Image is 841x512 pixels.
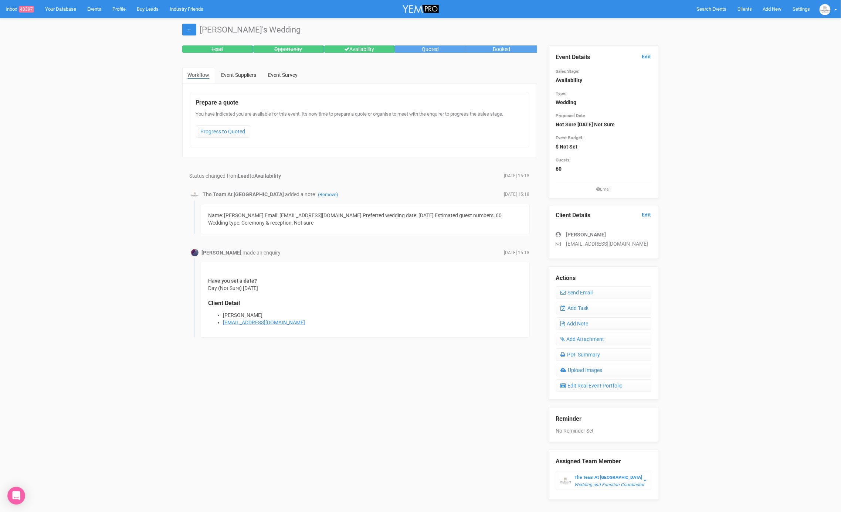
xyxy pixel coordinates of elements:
[556,415,651,423] legend: Reminder
[191,249,199,256] img: Profile Image
[7,487,25,505] div: Open Intercom Messenger
[190,173,281,179] span: Status changed from to
[556,122,615,127] strong: Not Sure [DATE] Not Sure
[820,4,831,15] img: BGLogo.jpg
[504,250,530,256] span: [DATE] 15:18
[556,166,562,172] strong: 60
[201,204,530,234] div: Name: [PERSON_NAME] Email: [EMAIL_ADDRESS][DOMAIN_NAME] Preferred wedding date: [DATE] Estimated ...
[556,317,651,330] a: Add Note
[216,68,262,82] a: Event Suppliers
[556,333,651,345] a: Add Attachment
[556,348,651,361] a: PDF Summary
[737,6,752,12] span: Clients
[575,475,642,480] strong: The Team At [GEOGRAPHIC_DATA]
[243,250,281,256] span: made an enquiry
[318,192,339,197] a: (Remove)
[19,6,34,13] span: 43397
[324,45,395,53] div: Availability
[504,191,530,198] span: [DATE] 15:18
[556,407,651,434] div: No Reminder Set
[208,278,257,284] strong: Have you set a date?
[201,262,530,338] div: Day (Not Sure) [DATE]
[182,25,659,34] h1: [PERSON_NAME]'s Wedding
[253,45,324,53] div: Opportunity
[196,111,523,141] div: You have indicated you are available for this event. It's now time to prepare a quote or organise...
[182,68,215,83] a: Workflow
[223,320,305,325] a: [EMAIL_ADDRESS][DOMAIN_NAME]
[263,68,303,82] a: Event Survey
[255,173,281,179] strong: Availability
[556,144,578,150] strong: $ Not Set
[182,24,196,35] a: ←
[642,53,651,60] a: Edit
[556,240,651,248] p: [EMAIL_ADDRESS][DOMAIN_NAME]
[238,173,250,179] strong: Lead
[556,53,651,62] legend: Event Details
[556,77,583,83] strong: Availability
[556,457,651,466] legend: Assigned Team Member
[556,91,567,96] small: Type:
[763,6,782,12] span: Add New
[696,6,726,12] span: Search Events
[556,69,580,74] small: Sales Stage:
[556,157,571,163] small: Guests:
[203,191,284,197] strong: The Team At [GEOGRAPHIC_DATA]
[466,45,537,53] div: Booked
[556,186,651,192] small: Email
[182,45,253,53] div: Lead
[191,191,199,198] img: BGLogo.jpg
[556,379,651,392] a: Edit Real Event Portfolio
[504,173,530,179] span: [DATE] 15:18
[285,191,339,197] span: added a note
[556,113,585,118] small: Proposed Date
[642,211,651,218] a: Edit
[556,364,651,376] a: Upload Images
[196,125,250,138] a: Progress to Quoted
[566,232,606,238] strong: [PERSON_NAME]
[208,299,522,308] legend: Client Detail
[575,482,645,487] em: Wedding and Function Coordinator
[556,471,651,490] button: The Team At [GEOGRAPHIC_DATA] Wedding and Function Coordinator
[556,286,651,299] a: Send Email
[556,135,584,140] small: Event Budget:
[395,45,466,53] div: Quoted
[560,475,571,487] img: BGLogo.jpg
[556,302,651,314] a: Add Task
[556,211,651,220] legend: Client Details
[223,311,522,319] li: [PERSON_NAME]
[202,250,242,256] strong: [PERSON_NAME]
[556,274,651,283] legend: Actions
[556,99,577,105] strong: Wedding
[196,99,523,107] legend: Prepare a quote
